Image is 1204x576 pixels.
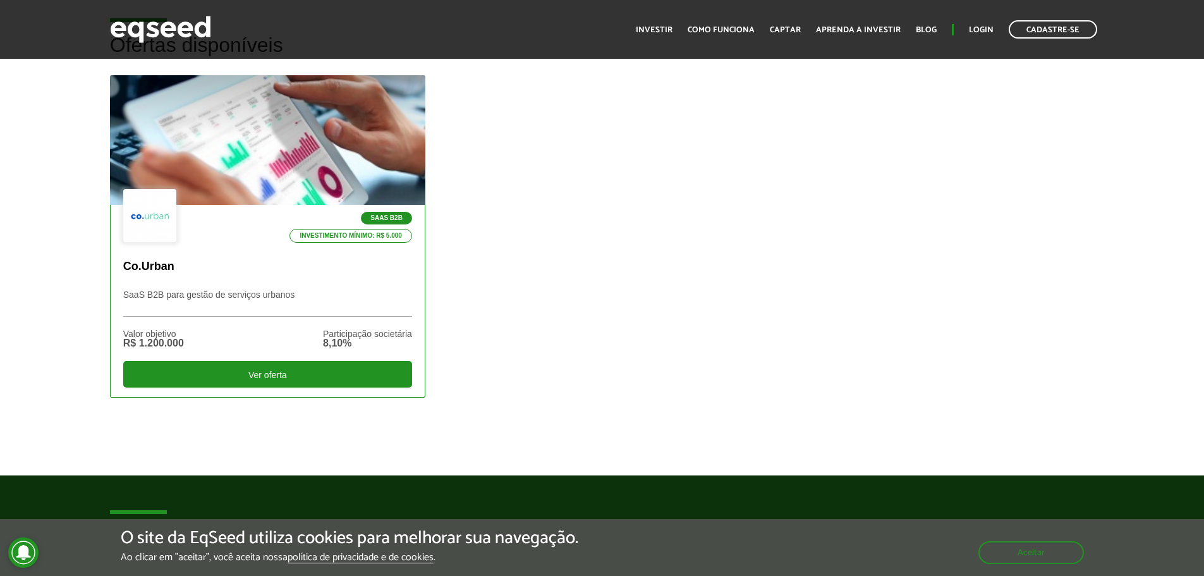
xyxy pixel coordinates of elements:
p: Investimento mínimo: R$ 5.000 [289,229,412,243]
a: Captar [770,26,801,34]
button: Aceitar [978,541,1084,564]
div: R$ 1.200.000 [123,338,184,348]
a: política de privacidade e de cookies [288,553,434,563]
p: SaaS B2B para gestão de serviços urbanos [123,290,412,317]
a: SaaS B2B Investimento mínimo: R$ 5.000 Co.Urban SaaS B2B para gestão de serviços urbanos Valor ob... [110,75,425,397]
a: Login [969,26,994,34]
div: Ver oferta [123,361,412,388]
a: Como funciona [688,26,755,34]
p: Co.Urban [123,260,412,274]
div: Participação societária [323,329,412,338]
div: 8,10% [323,338,412,348]
img: EqSeed [110,13,211,46]
div: Valor objetivo [123,329,184,338]
p: Ao clicar em "aceitar", você aceita nossa . [121,551,578,563]
a: Investir [636,26,672,34]
h5: O site da EqSeed utiliza cookies para melhorar sua navegação. [121,529,578,548]
a: Cadastre-se [1009,20,1097,39]
a: Blog [916,26,937,34]
p: SaaS B2B [361,212,412,224]
a: Aprenda a investir [816,26,901,34]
